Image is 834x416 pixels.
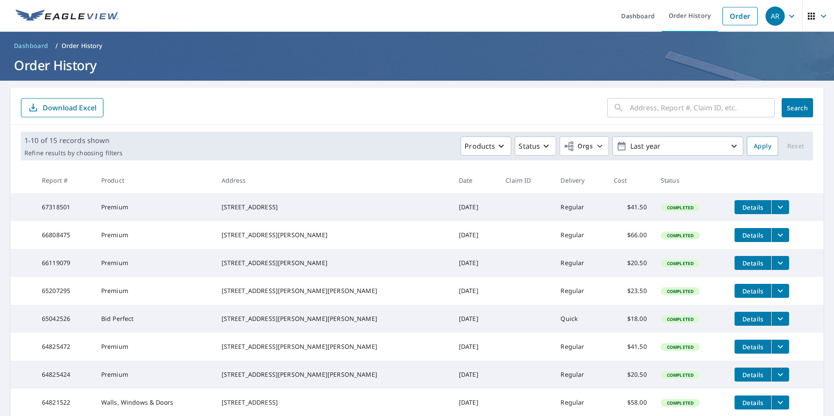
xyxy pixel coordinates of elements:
[499,167,554,193] th: Claim ID
[554,361,607,389] td: Regular
[740,203,766,211] span: Details
[662,316,699,322] span: Completed
[452,193,499,221] td: [DATE]
[771,256,789,270] button: filesDropdownBtn-66119079
[452,305,499,333] td: [DATE]
[740,399,766,407] span: Details
[94,193,215,221] td: Premium
[222,259,445,267] div: [STREET_ADDRESS][PERSON_NAME]
[630,95,775,120] input: Address, Report #, Claim ID, etc.
[94,167,215,193] th: Product
[24,135,123,146] p: 1-10 of 15 records shown
[222,370,445,379] div: [STREET_ADDRESS][PERSON_NAME][PERSON_NAME]
[35,361,94,389] td: 64825424
[662,232,699,239] span: Completed
[771,340,789,354] button: filesDropdownBtn-64825472
[607,277,654,305] td: $23.50
[94,277,215,305] td: Premium
[740,259,766,267] span: Details
[10,56,824,74] h1: Order History
[222,342,445,351] div: [STREET_ADDRESS][PERSON_NAME][PERSON_NAME]
[222,231,445,239] div: [STREET_ADDRESS][PERSON_NAME]
[740,371,766,379] span: Details
[452,277,499,305] td: [DATE]
[554,305,607,333] td: Quick
[10,39,52,53] a: Dashboard
[735,284,771,298] button: detailsBtn-65207295
[554,277,607,305] td: Regular
[94,361,215,389] td: Premium
[94,333,215,361] td: Premium
[735,396,771,409] button: detailsBtn-64821522
[10,39,824,53] nav: breadcrumb
[607,249,654,277] td: $20.50
[607,305,654,333] td: $18.00
[222,286,445,295] div: [STREET_ADDRESS][PERSON_NAME][PERSON_NAME]
[789,104,806,112] span: Search
[735,312,771,326] button: detailsBtn-65042526
[735,228,771,242] button: detailsBtn-66808475
[554,221,607,249] td: Regular
[35,193,94,221] td: 67318501
[554,167,607,193] th: Delivery
[554,193,607,221] td: Regular
[662,288,699,294] span: Completed
[24,149,123,157] p: Refine results by choosing filters
[215,167,452,193] th: Address
[515,136,556,156] button: Status
[782,98,813,117] button: Search
[754,141,771,152] span: Apply
[607,333,654,361] td: $41.50
[740,343,766,351] span: Details
[35,249,94,277] td: 66119079
[62,41,103,50] p: Order History
[771,396,789,409] button: filesDropdownBtn-64821522
[662,344,699,350] span: Completed
[43,103,96,113] p: Download Excel
[14,41,48,50] span: Dashboard
[35,221,94,249] td: 66808475
[654,167,728,193] th: Status
[662,400,699,406] span: Completed
[35,305,94,333] td: 65042526
[55,41,58,51] li: /
[452,167,499,193] th: Date
[465,141,495,151] p: Products
[771,228,789,242] button: filesDropdownBtn-66808475
[607,221,654,249] td: $66.00
[740,231,766,239] span: Details
[771,284,789,298] button: filesDropdownBtn-65207295
[94,249,215,277] td: Premium
[452,249,499,277] td: [DATE]
[94,221,215,249] td: Premium
[35,277,94,305] td: 65207295
[735,368,771,382] button: detailsBtn-64825424
[607,167,654,193] th: Cost
[607,193,654,221] td: $41.50
[771,200,789,214] button: filesDropdownBtn-67318501
[766,7,785,26] div: AR
[35,167,94,193] th: Report #
[722,7,758,25] a: Order
[607,361,654,389] td: $20.50
[21,98,103,117] button: Download Excel
[554,249,607,277] td: Regular
[735,200,771,214] button: detailsBtn-67318501
[452,361,499,389] td: [DATE]
[612,136,743,156] button: Last year
[740,315,766,323] span: Details
[519,141,540,151] p: Status
[662,260,699,266] span: Completed
[771,312,789,326] button: filesDropdownBtn-65042526
[554,333,607,361] td: Regular
[735,256,771,270] button: detailsBtn-66119079
[740,287,766,295] span: Details
[16,10,119,23] img: EV Logo
[35,333,94,361] td: 64825472
[560,136,609,156] button: Orgs
[452,333,499,361] td: [DATE]
[747,136,778,156] button: Apply
[662,205,699,211] span: Completed
[94,305,215,333] td: Bid Perfect
[662,372,699,378] span: Completed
